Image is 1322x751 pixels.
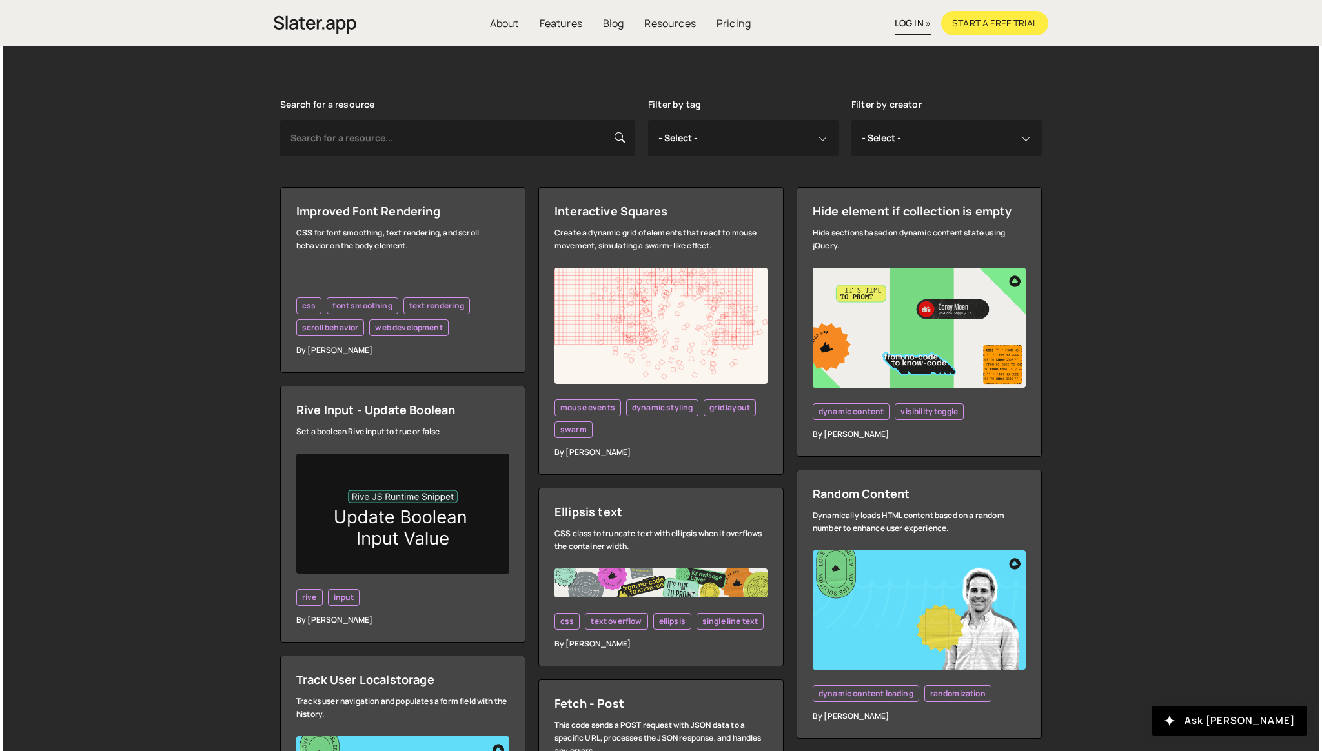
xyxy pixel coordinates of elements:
[554,203,768,219] div: Interactive Squares
[529,11,593,35] a: Features
[554,696,768,711] div: Fetch - Post
[930,688,986,699] span: randomization
[706,11,761,35] a: Pricing
[302,592,317,603] span: rive
[296,203,509,219] div: Improved Font Rendering
[302,323,358,333] span: scroll behavior
[632,403,693,413] span: dynamic styling
[274,12,356,37] img: Slater is an modern coding environment with an inbuilt AI tool. Get custom code quickly with no c...
[296,695,509,721] div: Tracks user navigation and populates a form field with the history.
[634,11,706,35] a: Resources
[813,428,1026,441] div: By [PERSON_NAME]
[334,592,354,603] span: input
[280,386,525,643] a: Rive Input - Update Boolean Set a boolean Rive input to true or false rive input By [PERSON_NAME]
[702,616,758,626] span: single line text
[797,187,1042,457] a: Hide element if collection is empty Hide sections based on dynamic content state using jQuery. dy...
[554,568,768,597] img: Frame%20482.jpg
[538,187,784,475] a: Interactive Squares Create a dynamic grid of elements that react to mouse movement, simulating a ...
[480,11,529,35] a: About
[296,402,509,417] div: Rive Input - Update Boolean
[709,403,750,413] span: grid layout
[648,99,701,110] label: Filter by tag
[797,470,1042,739] a: Random Content Dynamically loads HTML content based on a random number to enhance user experience...
[302,301,316,311] span: css
[941,11,1048,35] a: Start a free trial
[813,710,1026,723] div: By [PERSON_NAME]
[1152,706,1307,736] button: Ask [PERSON_NAME]
[813,226,1026,252] div: Hide sections based on dynamic content state using jQuery.
[296,344,509,357] div: By [PERSON_NAME]
[280,99,374,110] label: Search for a resource
[538,488,784,666] a: Ellipsis text CSS class to truncate text with ellipsis when it overflows the container width. css...
[895,12,931,35] a: log in »
[332,301,392,311] span: font smoothing
[591,616,642,626] span: text overflow
[813,203,1026,219] div: Hide element if collection is empty
[296,614,509,626] div: By [PERSON_NAME]
[819,688,913,699] span: dynamic content loading
[554,637,768,650] div: By [PERSON_NAME]
[813,486,1026,501] div: Random Content
[554,527,768,553] div: CSS class to truncate text with ellipsis when it overflows the container width.
[280,187,525,373] a: Improved Font Rendering CSS for font smoothing, text rendering, and scroll behavior on the body e...
[851,99,922,110] label: Filter by creator
[296,672,509,687] div: Track User Localstorage
[280,120,635,156] input: Search for a resource...
[900,406,958,417] span: visibility toggle
[554,268,768,384] img: Screenshot%202024-06-21%20at%2011.33.35%E2%80%AFAM.png
[659,616,686,626] span: ellipsis
[409,301,464,311] span: text rendering
[560,616,574,626] span: css
[554,446,768,459] div: By [PERSON_NAME]
[813,550,1026,670] img: YT%20-%20Thumb%20(2).png
[813,509,1026,535] div: Dynamically loads HTML content based on a random number to enhance user experience.
[560,403,615,413] span: mouse events
[593,11,635,35] a: Blog
[274,9,356,37] a: home
[296,226,509,252] div: CSS for font smoothing, text rendering, and scroll behavior on the body element.
[296,454,509,574] img: updatebool.png
[375,323,442,333] span: web development
[296,425,509,438] div: Set a boolean Rive input to true or false
[560,425,587,435] span: swarm
[554,226,768,252] div: Create a dynamic grid of elements that react to mouse movement, simulating a swarm-like effect.
[819,406,884,417] span: dynamic content
[813,268,1026,388] img: YT%20-%20Thumb%20(16).png
[554,504,768,519] div: Ellipsis text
